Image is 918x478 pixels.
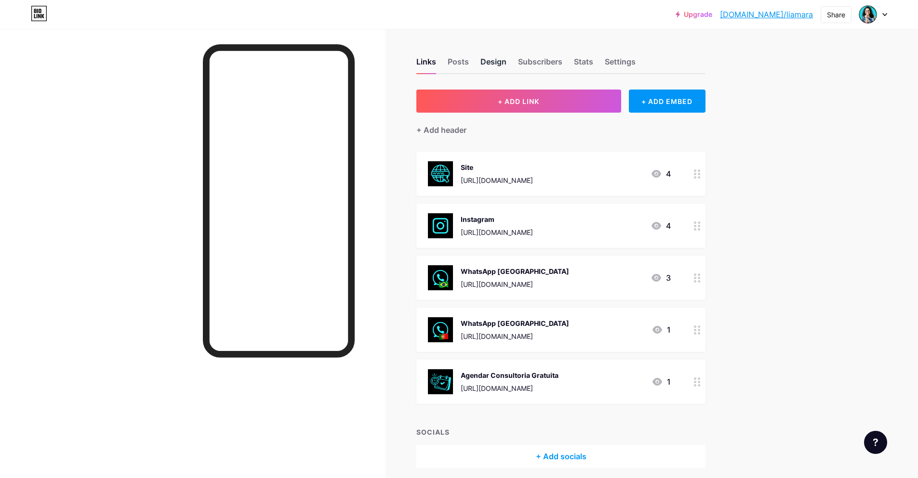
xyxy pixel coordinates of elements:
div: Share [827,10,845,20]
div: + ADD EMBED [629,90,705,113]
a: Upgrade [676,11,712,18]
button: + ADD LINK [416,90,621,113]
div: Design [480,56,506,73]
a: [DOMAIN_NAME]/liamara [720,9,813,20]
div: [URL][DOMAIN_NAME] [461,227,533,237]
div: 1 [652,376,671,388]
div: WhatsApp [GEOGRAPHIC_DATA] [461,318,569,328]
div: Stats [574,56,593,73]
img: Agendar Consultoria Gratuita [428,369,453,394]
div: + Add socials [416,445,705,468]
img: WhatsApp Portugal [428,317,453,342]
div: Links [416,56,436,73]
div: [URL][DOMAIN_NAME] [461,279,569,289]
div: 4 [651,220,671,232]
div: Posts [448,56,469,73]
div: + Add header [416,124,466,136]
div: SOCIALS [416,427,705,437]
div: 4 [651,168,671,180]
div: Site [461,162,533,172]
div: Subscribers [518,56,562,73]
div: [URL][DOMAIN_NAME] [461,175,533,185]
div: [URL][DOMAIN_NAME] [461,383,559,393]
div: Instagram [461,214,533,224]
div: 3 [651,272,671,284]
img: WhatsApp Brasil [428,265,453,290]
span: + ADD LINK [498,97,539,105]
div: Agendar Consultoria Gratuita [461,370,559,380]
div: 1 [652,324,671,336]
div: Settings [605,56,636,73]
img: Site [428,161,453,186]
div: WhatsApp [GEOGRAPHIC_DATA] [461,266,569,276]
img: Instagram [428,213,453,238]
img: liamara [859,5,877,24]
div: [URL][DOMAIN_NAME] [461,331,569,341]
